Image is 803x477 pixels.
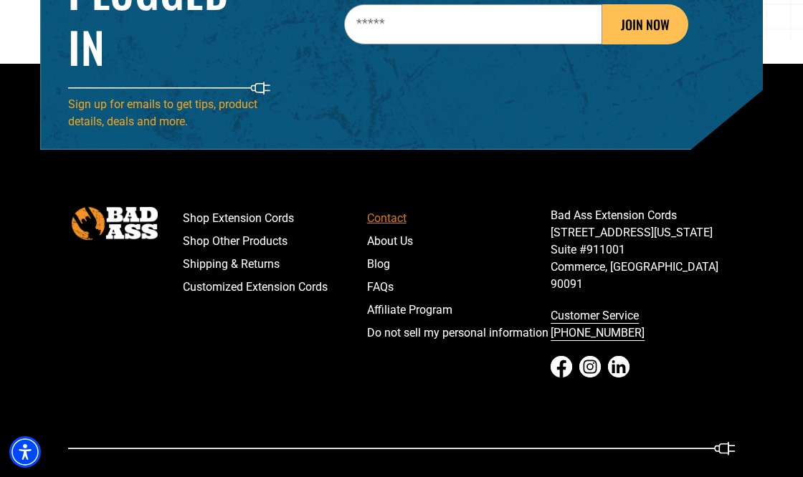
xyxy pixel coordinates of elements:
a: Facebook - open in a new tab [551,356,572,377]
a: Shop Other Products [183,230,367,253]
img: Bad Ass Extension Cords [72,207,158,239]
a: Instagram - open in a new tab [579,356,601,377]
a: Blog [367,253,551,276]
p: Sign up for emails to get tips, product details, deals and more. [68,96,276,130]
a: call 833-674-1699 [551,304,735,344]
a: Contact [367,207,551,230]
p: Bad Ass Extension Cords [STREET_ADDRESS][US_STATE] Suite #911001 Commerce, [GEOGRAPHIC_DATA] 90091 [551,207,735,293]
a: Shop Extension Cords [183,207,367,230]
a: Do not sell my personal information [367,322,551,344]
div: Accessibility Menu [9,436,41,468]
a: Shipping & Returns [183,253,367,276]
a: FAQs [367,276,551,299]
button: JOIN NOW [602,4,688,44]
a: LinkedIn - open in a new tab [608,356,629,377]
a: About Us [367,230,551,253]
input: Email [344,4,602,44]
a: Customized Extension Cords [183,276,367,299]
a: Affiliate Program [367,299,551,322]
